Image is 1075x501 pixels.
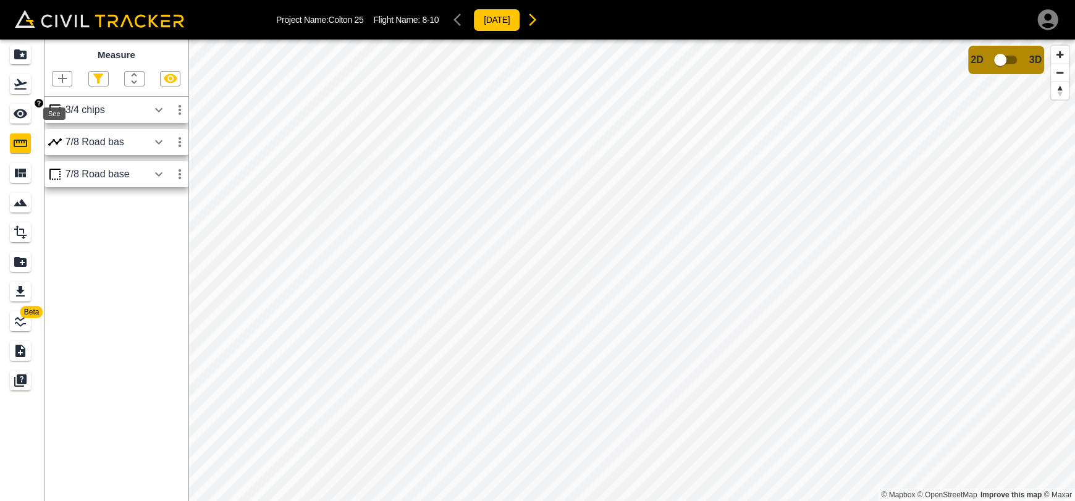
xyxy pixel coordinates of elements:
canvas: Map [188,40,1075,501]
button: [DATE] [473,9,520,32]
a: Maxar [1043,490,1072,499]
a: Mapbox [881,490,915,499]
a: Map feedback [980,490,1042,499]
a: OpenStreetMap [917,490,977,499]
div: See [43,107,65,120]
button: Zoom out [1051,64,1069,82]
span: 2D [971,54,983,65]
button: Reset bearing to north [1051,82,1069,99]
img: Civil Tracker [15,10,184,27]
button: Zoom in [1051,46,1069,64]
span: 3D [1029,54,1042,65]
p: Project Name: Colton 25 [276,15,363,25]
span: 8-10 [422,15,439,25]
p: Flight Name: [373,15,439,25]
